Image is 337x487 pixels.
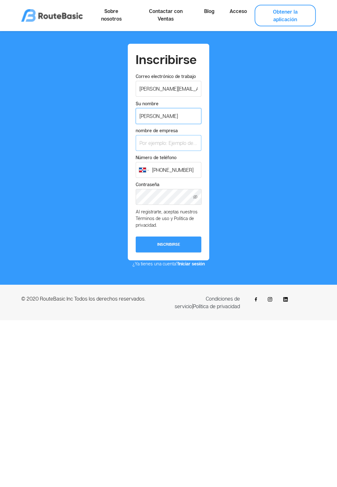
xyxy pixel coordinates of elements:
label: nombre de empresa [136,127,181,134]
input: Número de teléfono [136,162,202,178]
img: facebook-f-brands.svg [255,297,257,302]
input: Su nombre [136,108,202,124]
a: Iniciar sesión [178,261,205,266]
a: Obtener la aplicación [255,5,316,26]
font: ¿Ya tienes una cuenta? [133,261,178,266]
font: Acceso [230,8,247,14]
label: Su nombre [136,101,162,107]
a: Condiciones de servicio [175,295,240,309]
font: © 2020 RouteBasic Inc Todos los derechos reservados. [21,295,146,302]
input: Contraseña [136,189,202,205]
img: instagram-brands.svg [267,297,273,302]
input: Correo electrónico de trabajo [136,81,202,97]
button: Inscribirse [136,237,202,252]
font: Al registrarte, aceptas nuestros Términos de uso y Política de privacidad. [136,209,198,228]
label: Contraseña [136,181,163,188]
label: Número de teléfono [136,154,180,161]
font: nombre de empresa [136,128,178,133]
a: Acceso [222,5,255,17]
font: Contactar con Ventas [149,8,183,22]
label: Correo electrónico de trabajo [136,73,199,80]
input: nombre de empresa [136,135,202,151]
font: Obtener la aplicación [273,9,298,23]
i: icono: ojo invisible [193,195,198,199]
img: logo.png [21,9,83,22]
font: Inscribirse [136,52,197,67]
font: Blog [204,8,214,14]
a: Sobre nosotros [88,5,135,25]
font: Número de teléfono [136,155,177,160]
a: Blog [197,5,222,17]
a: Política de privacidad [193,303,240,309]
font: | [192,303,193,309]
img: linkedin-brands.svg [283,297,288,302]
font: Su nombre [136,101,159,106]
font: Contraseña [136,182,159,187]
a: Contactar con Ventas [135,5,197,25]
font: Sobre nosotros [101,8,122,22]
font: Correo electrónico de trabajo [136,74,196,79]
